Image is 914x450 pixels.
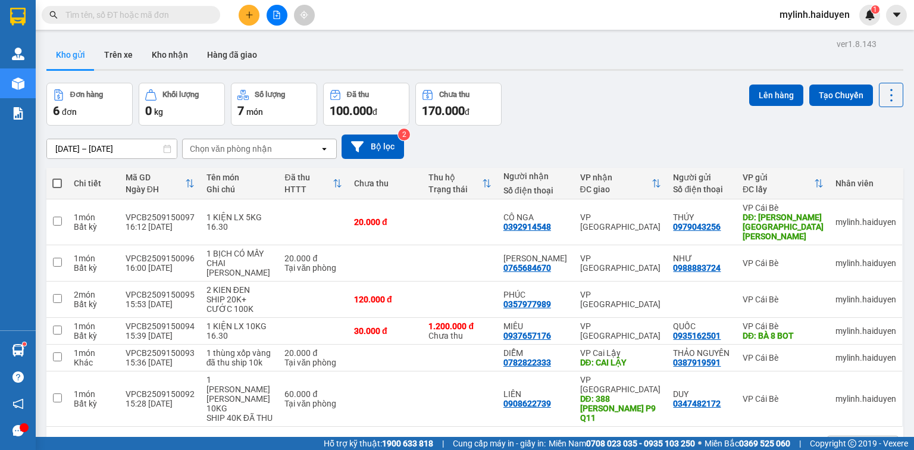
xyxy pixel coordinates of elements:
div: 1 thùng xốp vàng [206,348,273,358]
div: 20.000 đ [284,348,342,358]
div: VP [GEOGRAPHIC_DATA] [580,290,662,309]
button: Chưa thu170.000đ [415,83,502,126]
th: Toggle SortBy [422,168,497,199]
img: warehouse-icon [12,48,24,60]
button: Đã thu100.000đ [323,83,409,126]
span: 6 [53,104,60,118]
span: notification [12,398,24,410]
div: VP Cái Bè [743,203,824,212]
div: Bất kỳ [74,331,114,340]
div: mylinh.haiduyen [835,258,896,268]
div: Số điện thoại [503,186,568,195]
div: Tại văn phòng [284,399,342,408]
div: 16.30 [206,222,273,232]
span: 1 [873,5,877,14]
div: THẢO NGUYÊN [673,348,731,358]
span: Cung cấp máy in - giấy in: [453,437,546,450]
div: 1 món [74,321,114,331]
div: VP Cái Bè [743,394,824,404]
span: ⚪️ [698,441,702,446]
div: Khác [74,358,114,367]
strong: 0708 023 035 - 0935 103 250 [586,439,695,448]
span: đơn [62,107,77,117]
div: NHƯ [673,254,731,263]
img: warehouse-icon [12,77,24,90]
sup: 2 [398,129,410,140]
div: 1 KIỆN LX 10KG [206,321,273,331]
button: Tạo Chuyến [809,85,873,106]
div: Chưa thu [428,321,491,340]
img: logo-vxr [10,8,26,26]
button: file-add [267,5,287,26]
div: Số lượng [255,90,285,99]
div: 0937657176 [503,331,551,340]
div: mylinh.haiduyen [835,353,896,362]
div: 15:39 [DATE] [126,331,195,340]
div: Bất kỳ [74,299,114,309]
strong: 1900 633 818 [382,439,433,448]
div: PHÚC [503,290,568,299]
div: VP Cái Bè [743,258,824,268]
div: 60.000 đ [284,389,342,399]
div: 0935162501 [673,331,721,340]
div: ĐC giao [580,185,652,194]
span: Miền Bắc [705,437,790,450]
sup: 1 [23,342,26,346]
button: Trên xe [95,40,142,69]
div: 1 món [74,212,114,222]
div: 120.000 đ [354,295,417,304]
span: món [246,107,263,117]
div: VPCB2509150092 [126,389,195,399]
div: mylinh.haiduyen [835,295,896,304]
div: Ngày ĐH [126,185,185,194]
strong: 0369 525 060 [739,439,790,448]
div: LIÊN [503,389,568,399]
div: 0979043256 [673,222,721,232]
div: Thu hộ [428,173,481,182]
div: THÚY DY [503,254,568,263]
span: aim [300,11,308,19]
div: 1 BỊCH CÓ MẤY CHAI BÊN TRONG [206,249,273,277]
div: 30.000 đ [354,326,417,336]
div: Trạng thái [428,185,481,194]
button: Số lượng7món [231,83,317,126]
div: Khối lượng [162,90,199,99]
div: HTTT [284,185,333,194]
div: SHIP 20K+ CƯỚC 100K [206,295,273,314]
span: mylinh.haiduyen [770,7,859,22]
div: VP Cái Bè [743,321,824,331]
button: Khối lượng0kg [139,83,225,126]
div: Chọn văn phòng nhận [190,143,272,155]
div: 16:00 [DATE] [126,263,195,273]
button: aim [294,5,315,26]
div: Đơn hàng [70,90,103,99]
div: 16:12 [DATE] [126,222,195,232]
div: 15:53 [DATE] [126,299,195,309]
div: SHIP 40K ĐÃ THU [206,413,273,423]
span: | [442,437,444,450]
div: VP Cai Lậy [580,348,662,358]
span: 170.000 [422,104,465,118]
span: copyright [848,439,856,448]
div: Bất kỳ [74,222,114,232]
th: Toggle SortBy [737,168,830,199]
span: search [49,11,58,19]
div: 15:36 [DATE] [126,358,195,367]
svg: open [320,144,329,154]
div: 1 KIỆN LX 5KG [206,212,273,222]
span: file-add [273,11,281,19]
span: plus [245,11,253,19]
div: Đã thu [284,173,333,182]
img: solution-icon [12,107,24,120]
div: Tên món [206,173,273,182]
div: DUY [673,389,731,399]
button: Kho nhận [142,40,198,69]
button: Bộ lọc [342,135,404,159]
div: VP Cái Bè [743,353,824,362]
div: VP [GEOGRAPHIC_DATA] [580,321,662,340]
div: 0392914548 [503,222,551,232]
div: 1 BỊCH CHÔM CHÔM 10KG [206,375,273,413]
button: caret-down [886,5,907,26]
div: VP [GEOGRAPHIC_DATA] [580,375,662,394]
th: Toggle SortBy [278,168,348,199]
